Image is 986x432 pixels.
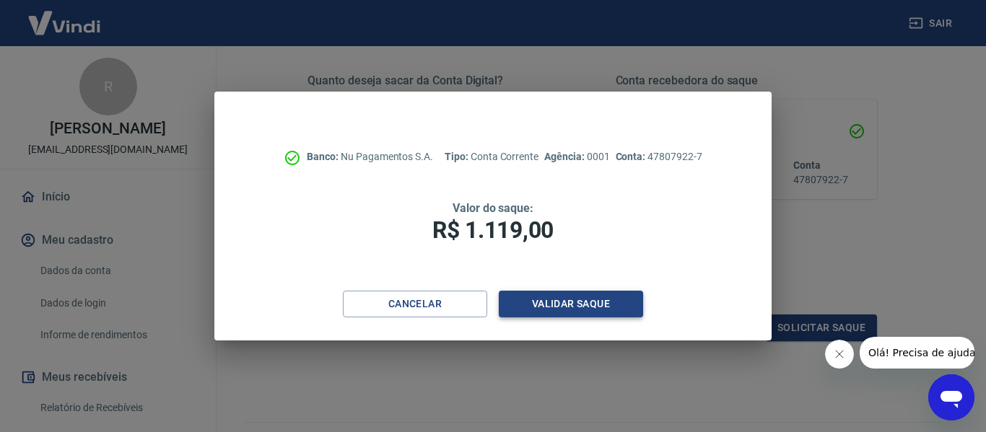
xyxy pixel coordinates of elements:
span: Tipo: [445,151,471,162]
span: Banco: [307,151,341,162]
iframe: Mensagem da empresa [860,337,974,369]
span: R$ 1.119,00 [432,216,554,244]
span: Olá! Precisa de ajuda? [9,10,121,22]
p: 47807922-7 [616,149,702,164]
p: Conta Corrente [445,149,538,164]
iframe: Botão para abrir a janela de mensagens [928,374,974,420]
p: Nu Pagamentos S.A. [307,149,433,164]
button: Cancelar [343,291,487,317]
p: 0001 [544,149,609,164]
iframe: Fechar mensagem [825,340,854,369]
span: Agência: [544,151,587,162]
button: Validar saque [499,291,643,317]
span: Valor do saque: [453,201,533,215]
span: Conta: [616,151,648,162]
